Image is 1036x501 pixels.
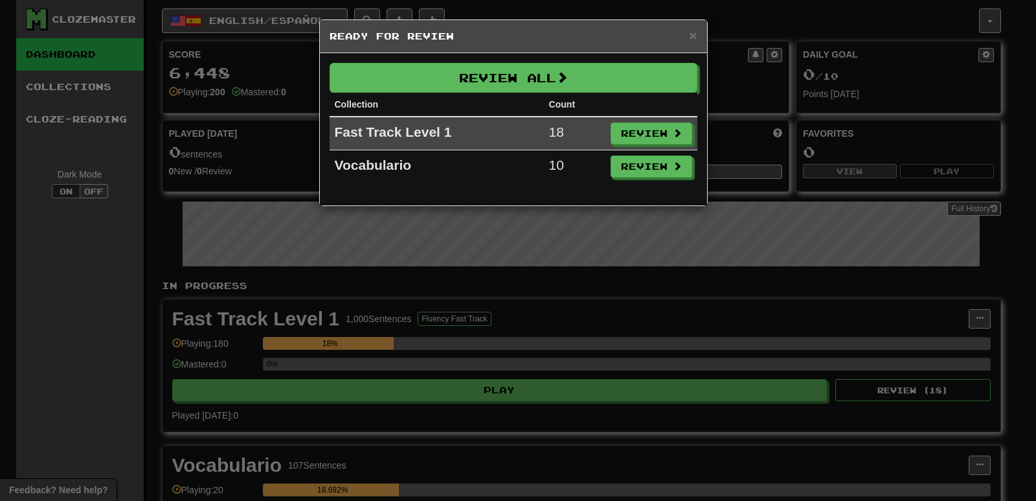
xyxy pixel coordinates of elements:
[611,122,692,145] button: Review
[330,63,697,93] button: Review All
[330,93,544,117] th: Collection
[330,30,697,43] h5: Ready for Review
[689,28,697,43] span: ×
[689,29,697,42] button: Close
[330,150,544,183] td: Vocabulario
[544,150,605,183] td: 10
[544,117,605,150] td: 18
[611,156,692,178] button: Review
[330,117,544,150] td: Fast Track Level 1
[544,93,605,117] th: Count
